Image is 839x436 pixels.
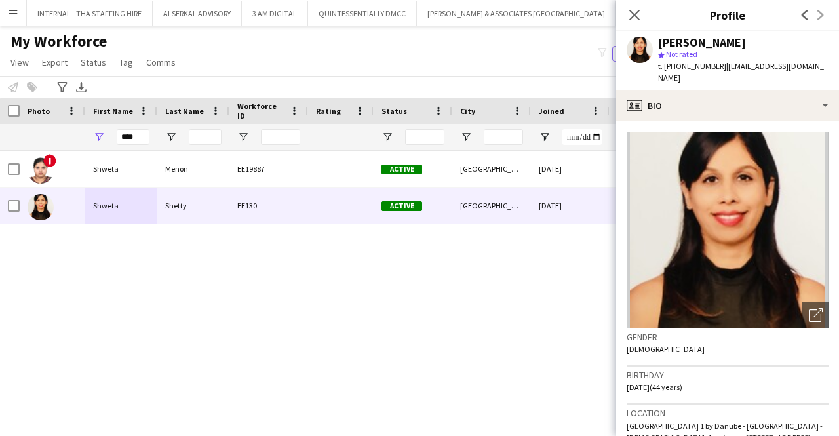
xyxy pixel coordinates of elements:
[381,165,422,174] span: Active
[237,101,284,121] span: Workforce ID
[316,106,341,116] span: Rating
[616,90,839,121] div: Bio
[10,56,29,68] span: View
[627,132,829,328] img: Crew avatar or photo
[484,129,523,145] input: City Filter Input
[165,106,204,116] span: Last Name
[802,302,829,328] div: Open photos pop-in
[308,1,417,26] button: QUINTESSENTIALLY DMCC
[627,344,705,354] span: [DEMOGRAPHIC_DATA]
[405,129,444,145] input: Status Filter Input
[237,131,249,143] button: Open Filter Menu
[531,188,610,224] div: [DATE]
[43,154,56,167] span: !
[5,54,34,71] a: View
[153,1,242,26] button: ALSERKAL ADVISORY
[616,7,839,24] h3: Profile
[81,56,106,68] span: Status
[658,61,726,71] span: t. [PHONE_NUMBER]
[93,131,105,143] button: Open Filter Menu
[658,37,746,49] div: [PERSON_NAME]
[627,369,829,381] h3: Birthday
[157,188,229,224] div: Shetty
[85,151,157,187] div: Shweta
[93,106,133,116] span: First Name
[460,106,475,116] span: City
[452,188,531,224] div: [GEOGRAPHIC_DATA]
[627,331,829,343] h3: Gender
[28,157,54,184] img: Shweta Menon
[539,106,564,116] span: Joined
[28,106,50,116] span: Photo
[417,1,616,26] button: [PERSON_NAME] & ASSOCIATES [GEOGRAPHIC_DATA]
[460,131,472,143] button: Open Filter Menu
[562,129,602,145] input: Joined Filter Input
[531,151,610,187] div: [DATE]
[658,61,824,83] span: | [EMAIL_ADDRESS][DOMAIN_NAME]
[242,1,308,26] button: 3 AM DIGITAL
[612,46,678,62] button: Everyone5,984
[146,56,176,68] span: Comms
[627,382,682,392] span: [DATE] (44 years)
[54,79,70,95] app-action-btn: Advanced filters
[610,188,688,224] div: 292 days
[117,129,149,145] input: First Name Filter Input
[157,151,229,187] div: Menon
[229,188,308,224] div: EE130
[381,131,393,143] button: Open Filter Menu
[381,201,422,211] span: Active
[27,1,153,26] button: INTERNAL - THA STAFFING HIRE
[119,56,133,68] span: Tag
[73,79,89,95] app-action-btn: Export XLSX
[229,151,308,187] div: EE19887
[539,131,551,143] button: Open Filter Menu
[28,194,54,220] img: Shweta Shetty
[189,129,222,145] input: Last Name Filter Input
[666,49,697,59] span: Not rated
[85,188,157,224] div: Shweta
[42,56,68,68] span: Export
[114,54,138,71] a: Tag
[381,106,407,116] span: Status
[37,54,73,71] a: Export
[165,131,177,143] button: Open Filter Menu
[75,54,111,71] a: Status
[261,129,300,145] input: Workforce ID Filter Input
[627,407,829,419] h3: Location
[10,31,107,51] span: My Workforce
[141,54,181,71] a: Comms
[452,151,531,187] div: [GEOGRAPHIC_DATA]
